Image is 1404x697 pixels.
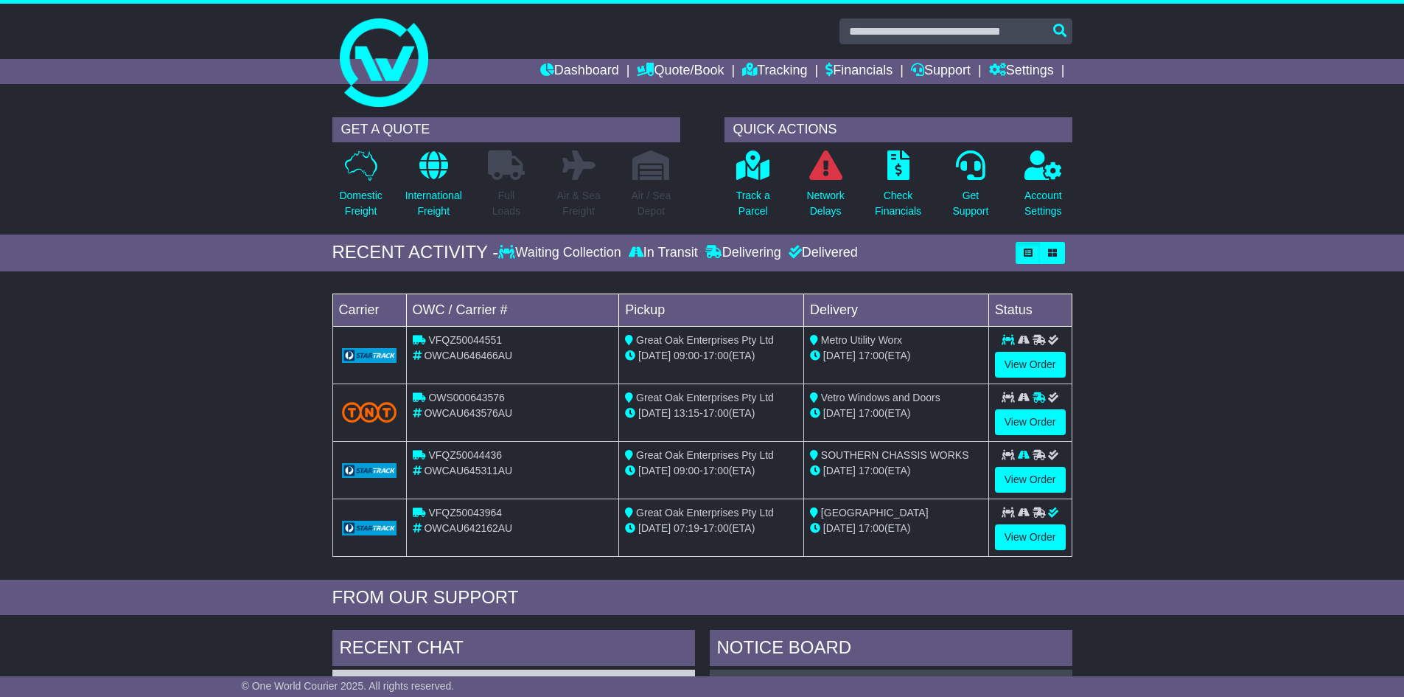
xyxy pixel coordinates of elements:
[424,407,512,419] span: OWCAU643576AU
[332,587,1072,608] div: FROM OUR SUPPORT
[810,463,982,479] div: (ETA)
[428,449,502,461] span: VFQZ50044436
[638,465,671,476] span: [DATE]
[557,188,601,219] p: Air & Sea Freight
[625,348,797,364] div: - (ETA)
[406,294,619,326] td: OWC / Carrier #
[424,522,512,534] span: OWCAU642162AU
[540,59,619,84] a: Dashboard
[636,507,774,519] span: Great Oak Enterprises Pty Ltd
[332,294,406,326] td: Carrier
[242,680,455,692] span: © One World Courier 2025. All rights reserved.
[806,188,844,219] p: Network Delays
[859,465,884,476] span: 17:00
[342,348,397,363] img: GetCarrierServiceLogo
[625,406,797,421] div: - (ETA)
[875,188,921,219] p: Check Financials
[632,188,671,219] p: Air / Sea Depot
[823,407,856,419] span: [DATE]
[636,449,774,461] span: Great Oak Enterprises Pty Ltd
[637,59,724,84] a: Quote/Book
[428,507,502,519] span: VFQZ50043964
[736,150,771,227] a: Track aParcel
[674,465,699,476] span: 09:00
[702,245,785,261] div: Delivering
[428,392,505,403] span: OWS000643576
[636,334,774,346] span: Great Oak Enterprises Pty Ltd
[625,245,702,261] div: In Transit
[619,294,804,326] td: Pickup
[803,294,988,326] td: Delivery
[911,59,971,84] a: Support
[488,188,525,219] p: Full Loads
[1024,150,1063,227] a: AccountSettings
[338,150,383,227] a: DomesticFreight
[703,522,729,534] span: 17:00
[859,407,884,419] span: 17:00
[674,407,699,419] span: 13:15
[674,522,699,534] span: 07:19
[674,350,699,361] span: 09:00
[825,59,893,84] a: Financials
[638,350,671,361] span: [DATE]
[424,350,512,361] span: OWCAU646466AU
[995,352,1066,378] a: View Order
[821,392,940,403] span: Vetro Windows and Doors
[810,406,982,421] div: (ETA)
[810,521,982,536] div: (ETA)
[821,334,902,346] span: Metro Utility Worx
[823,350,856,361] span: [DATE]
[498,245,624,261] div: Waiting Collection
[638,407,671,419] span: [DATE]
[988,294,1072,326] td: Status
[821,449,969,461] span: SOUTHERN CHASSIS WORKS
[1024,188,1062,219] p: Account Settings
[332,630,695,670] div: RECENT CHAT
[995,467,1066,493] a: View Order
[742,59,807,84] a: Tracking
[342,402,397,422] img: TNT_Domestic.png
[405,188,462,219] p: International Freight
[823,465,856,476] span: [DATE]
[951,150,989,227] a: GetSupport
[332,117,680,142] div: GET A QUOTE
[339,188,382,219] p: Domestic Freight
[638,522,671,534] span: [DATE]
[874,150,922,227] a: CheckFinancials
[703,407,729,419] span: 17:00
[405,150,463,227] a: InternationalFreight
[821,507,929,519] span: [GEOGRAPHIC_DATA]
[859,522,884,534] span: 17:00
[710,630,1072,670] div: NOTICE BOARD
[625,463,797,479] div: - (ETA)
[703,350,729,361] span: 17:00
[806,150,845,227] a: NetworkDelays
[736,188,770,219] p: Track a Parcel
[724,117,1072,142] div: QUICK ACTIONS
[342,521,397,535] img: GetCarrierServiceLogo
[703,465,729,476] span: 17:00
[636,392,774,403] span: Great Oak Enterprises Pty Ltd
[625,521,797,536] div: - (ETA)
[989,59,1054,84] a: Settings
[342,463,397,478] img: GetCarrierServiceLogo
[810,348,982,364] div: (ETA)
[859,350,884,361] span: 17:00
[428,334,502,346] span: VFQZ50044551
[424,465,512,476] span: OWCAU645311AU
[332,242,499,263] div: RECENT ACTIVITY -
[785,245,858,261] div: Delivered
[823,522,856,534] span: [DATE]
[952,188,988,219] p: Get Support
[995,524,1066,550] a: View Order
[995,409,1066,435] a: View Order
